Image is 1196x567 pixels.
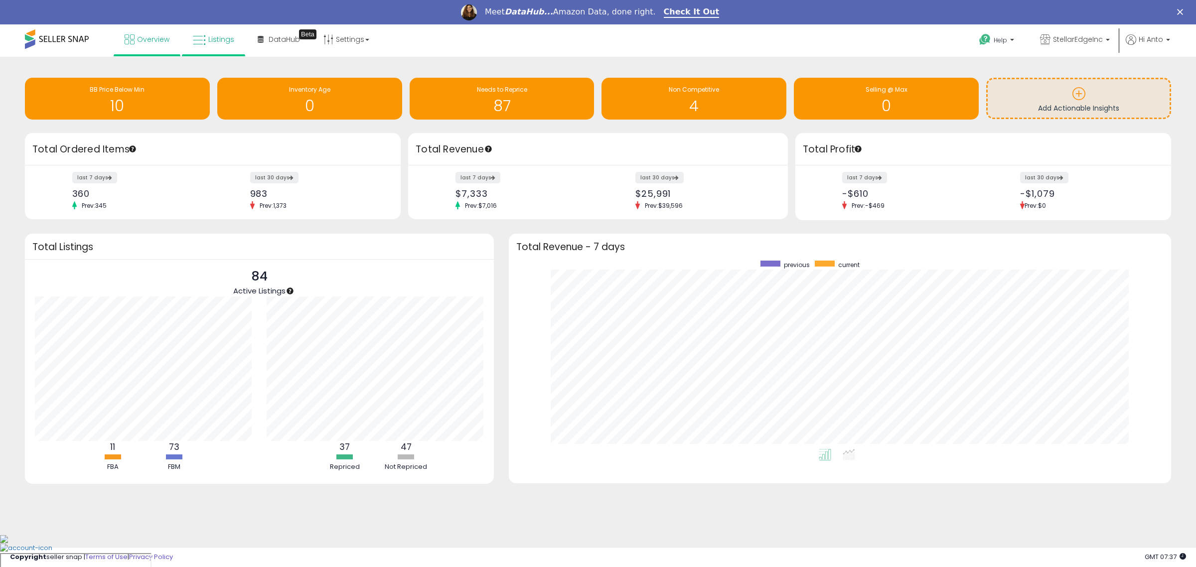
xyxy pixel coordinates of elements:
[289,85,330,94] span: Inventory Age
[866,85,907,94] span: Selling @ Max
[505,7,553,16] i: DataHub...
[30,98,205,114] h1: 10
[994,36,1007,44] span: Help
[477,85,527,94] span: Needs to Reprice
[299,29,316,39] div: Tooltip anchor
[185,24,242,54] a: Listings
[516,243,1164,251] h3: Total Revenue - 7 days
[635,188,770,199] div: $25,991
[847,201,890,210] span: Prev: -$469
[90,85,145,94] span: BB Price Below Min
[416,142,780,156] h3: Total Revenue
[1025,201,1046,210] span: Prev: $0
[1139,34,1163,44] span: Hi Anto
[169,441,179,453] b: 73
[979,33,991,46] i: Get Help
[110,441,115,453] b: 11
[842,172,887,183] label: last 7 days
[842,188,976,199] div: -$610
[669,85,719,94] span: Non Competitive
[83,462,143,472] div: FBA
[315,462,375,472] div: Repriced
[640,201,688,210] span: Prev: $39,596
[1177,9,1187,15] div: Close
[1038,103,1119,113] span: Add Actionable Insights
[401,441,412,453] b: 47
[1033,24,1117,57] a: StellarEdgeInc
[1020,172,1068,183] label: last 30 days
[484,144,493,153] div: Tooltip anchor
[316,24,377,54] a: Settings
[1053,34,1103,44] span: StellarEdgeInc
[32,142,393,156] h3: Total Ordered Items
[606,98,781,114] h1: 4
[217,78,402,120] a: Inventory Age 0
[971,26,1024,57] a: Help
[376,462,436,472] div: Not Repriced
[415,98,590,114] h1: 87
[128,144,137,153] div: Tooltip anchor
[339,441,350,453] b: 37
[460,201,502,210] span: Prev: $7,016
[601,78,786,120] a: Non Competitive 4
[250,172,299,183] label: last 30 days
[250,188,384,199] div: 983
[664,7,720,18] a: Check It Out
[72,172,117,183] label: last 7 days
[988,79,1170,118] a: Add Actionable Insights
[784,261,810,269] span: previous
[803,142,1164,156] h3: Total Profit
[461,4,477,20] img: Profile image for Georgie
[286,286,295,295] div: Tooltip anchor
[144,462,204,472] div: FBM
[455,172,500,183] label: last 7 days
[77,201,112,210] span: Prev: 345
[222,98,397,114] h1: 0
[269,34,300,44] span: DataHub
[1020,188,1154,199] div: -$1,079
[25,78,210,120] a: BB Price Below Min 10
[72,188,206,199] div: 360
[854,144,863,153] div: Tooltip anchor
[137,34,169,44] span: Overview
[455,188,591,199] div: $7,333
[233,285,286,296] span: Active Listings
[838,261,860,269] span: current
[794,78,979,120] a: Selling @ Max 0
[410,78,595,120] a: Needs to Reprice 87
[635,172,684,183] label: last 30 days
[32,243,486,251] h3: Total Listings
[208,34,234,44] span: Listings
[1126,34,1170,57] a: Hi Anto
[233,267,286,286] p: 84
[117,24,177,54] a: Overview
[485,7,656,17] div: Meet Amazon Data, done right.
[799,98,974,114] h1: 0
[255,201,292,210] span: Prev: 1,373
[250,24,307,54] a: DataHub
